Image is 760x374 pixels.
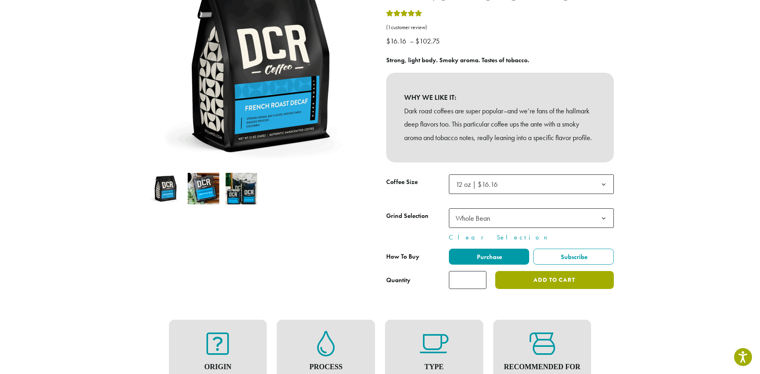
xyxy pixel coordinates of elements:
[393,363,475,372] h4: Type
[456,180,498,189] span: 12 oz | $16.16
[404,91,596,104] b: WHY WE LIKE IT:
[495,271,613,289] button: Add to cart
[386,176,449,188] label: Coffee Size
[386,252,419,261] span: How To Buy
[386,275,411,285] div: Quantity
[285,363,367,372] h4: Process
[226,173,257,204] img: French Roast Decaf - Image 3
[452,210,498,226] span: Whole Bean
[386,24,614,32] a: (1customer review)
[449,271,486,289] input: Product quantity
[150,173,181,204] img: French Roast Decaf
[404,104,596,144] p: Dark roast coffees are super popular–and we’re fans of the hallmark deep flavors too. This partic...
[501,363,583,372] h4: Recommended For
[449,174,614,194] span: 12 oz | $16.16
[456,214,490,223] span: Whole Bean
[386,9,422,21] div: Rated 5.00 out of 5
[476,253,502,261] span: Purchase
[386,36,408,46] bdi: 16.16
[388,24,391,31] span: 1
[177,363,259,372] h4: Origin
[410,36,414,46] span: –
[415,36,442,46] bdi: 102.75
[452,176,506,192] span: 12 oz | $16.16
[449,233,614,242] a: Clear Selection
[560,253,587,261] span: Subscribe
[415,36,419,46] span: $
[188,173,219,204] img: French Roast Decaf - Image 2
[386,36,390,46] span: $
[386,210,449,222] label: Grind Selection
[449,208,614,228] span: Whole Bean
[386,56,529,64] b: Strong, light body. Smoky aroma. Tastes of tobacco.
